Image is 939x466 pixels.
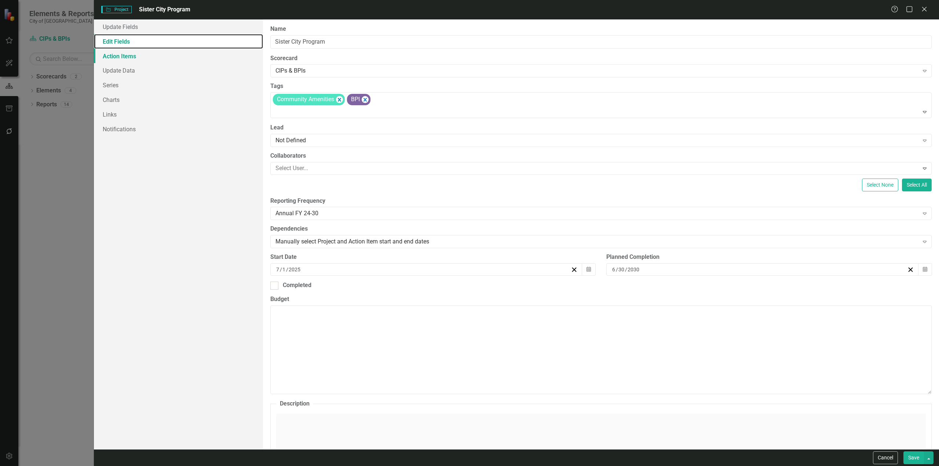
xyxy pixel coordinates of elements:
a: Series [94,78,263,92]
input: Project Name [270,35,932,49]
span: / [280,266,282,273]
a: Notifications [94,122,263,136]
a: Edit Fields [94,34,263,49]
label: Scorecard [270,54,932,63]
a: Links [94,107,263,122]
div: Completed [283,281,311,290]
div: Annual FY 24-30 [275,209,919,218]
label: Name [270,25,932,33]
a: Action Items [94,49,263,63]
a: Update Fields [94,19,263,34]
button: Save [903,451,924,464]
div: Not Defined [275,136,919,144]
a: Charts [94,92,263,107]
div: Remove [object Object] [336,96,343,103]
div: Planned Completion [606,253,932,261]
a: Update Data [94,63,263,78]
span: BPI [351,96,360,103]
label: Tags [270,82,932,91]
button: Cancel [873,451,898,464]
label: Reporting Frequency [270,197,932,205]
span: Sister City Program [139,6,190,13]
div: CIPs & BPIs [275,67,919,75]
label: Lead [270,124,932,132]
legend: Description [276,400,313,408]
div: Start Date [270,253,596,261]
div: Remove [object Object] [362,96,369,103]
button: Select All [902,179,932,191]
label: Dependencies [270,225,932,233]
label: Budget [270,295,932,304]
span: Project [101,6,132,13]
span: / [286,266,288,273]
span: / [616,266,618,273]
span: Community Amenities [277,96,334,103]
label: Collaborators [270,152,932,160]
span: / [625,266,627,273]
button: Select None [862,179,898,191]
div: Manually select Project and Action Item start and end dates [275,238,919,246]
